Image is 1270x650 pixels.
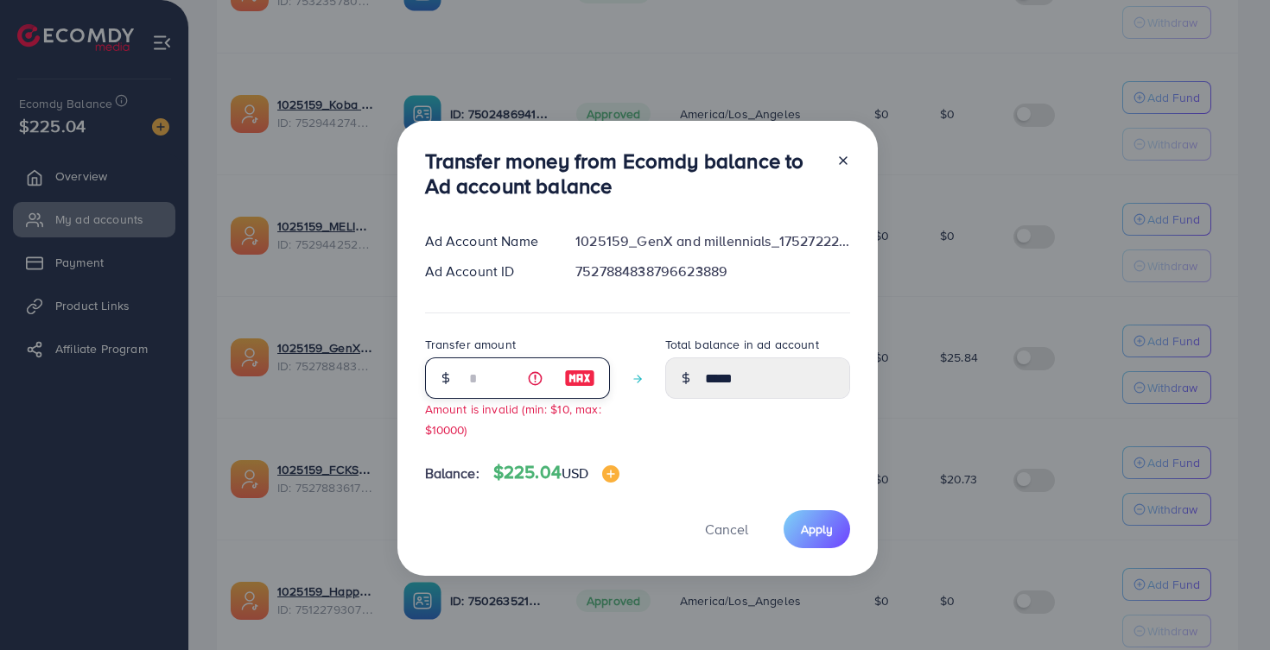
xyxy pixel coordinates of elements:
div: Ad Account ID [411,262,562,281]
h4: $225.04 [493,462,620,483]
button: Apply [784,510,850,547]
label: Total balance in ad account [665,336,819,353]
h3: Transfer money from Ecomdy balance to Ad account balance [425,148,822,199]
span: USD [562,464,588,483]
label: Transfer amount [425,336,516,353]
small: Amount is invalid (min: $10, max: $10000) [425,401,601,437]
div: 1025159_GenX and millennials_1752722279617 [562,231,863,251]
div: Ad Account Name [411,231,562,251]
button: Cancel [683,510,770,547]
div: 7527884838796623889 [562,262,863,281]
iframe: Chat [1197,572,1257,637]
img: image [564,368,595,388]
span: Balance: [425,464,479,483]
span: Apply [801,521,833,538]
span: Cancel [705,520,748,539]
img: image [602,465,619,483]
